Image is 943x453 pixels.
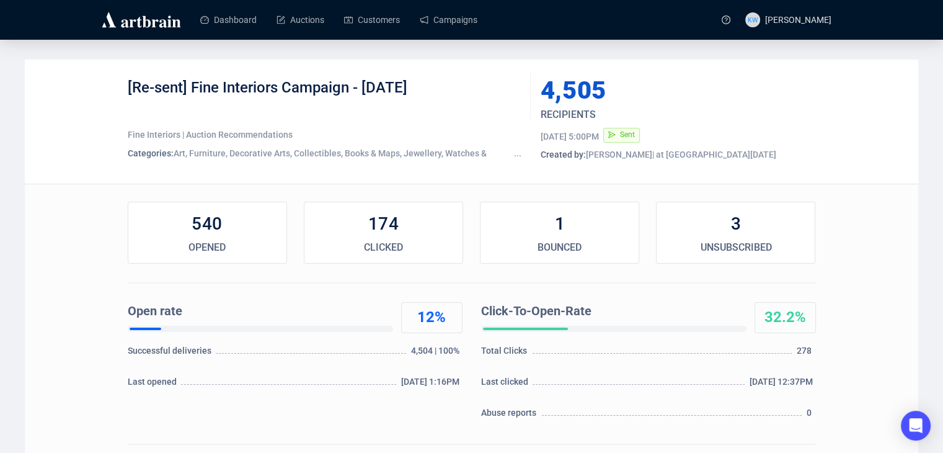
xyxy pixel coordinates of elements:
[750,375,816,394] div: [DATE] 12:37PM
[541,130,599,143] div: [DATE] 5:00PM
[657,212,815,236] div: 3
[765,15,831,25] span: [PERSON_NAME]
[901,411,931,441] div: Open Intercom Messenger
[541,150,586,159] span: Created by:
[402,308,462,328] div: 12%
[541,148,816,161] div: [PERSON_NAME] | at [GEOGRAPHIC_DATA][DATE]
[722,16,730,24] span: question-circle
[657,240,815,255] div: UNSUBSCRIBED
[797,344,815,363] div: 278
[480,240,639,255] div: BOUNCED
[481,344,531,363] div: Total Clicks
[304,212,463,236] div: 174
[807,406,815,425] div: 0
[481,302,742,321] div: Click-To-Open-Rate
[401,375,463,394] div: [DATE] 1:16PM
[541,107,769,122] div: RECIPIENTS
[480,212,639,236] div: 1
[481,375,531,394] div: Last clicked
[128,302,388,321] div: Open rate
[100,10,183,30] img: logo
[277,4,324,36] a: Auctions
[420,4,477,36] a: Campaigns
[481,406,540,425] div: Abuse reports
[608,131,616,138] span: send
[304,240,463,255] div: CLICKED
[411,344,462,363] div: 4,504 | 100%
[620,130,635,139] span: Sent
[128,375,180,394] div: Last opened
[128,344,214,363] div: Successful deliveries
[344,4,400,36] a: Customers
[128,240,286,255] div: OPENED
[128,78,521,115] div: [Re-sent] Fine Interiors Campaign - [DATE]
[128,212,286,236] div: 540
[128,147,521,159] div: Art, Furniture, Decorative Arts, Collectibles, Books & Maps, Jewellery, Watches & Designer
[128,148,174,158] span: Categories:
[200,4,257,36] a: Dashboard
[755,308,815,328] div: 32.2%
[748,14,758,25] span: KW
[541,78,758,103] div: 4,505
[128,128,521,141] div: Fine Interiors | Auction Recommendations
